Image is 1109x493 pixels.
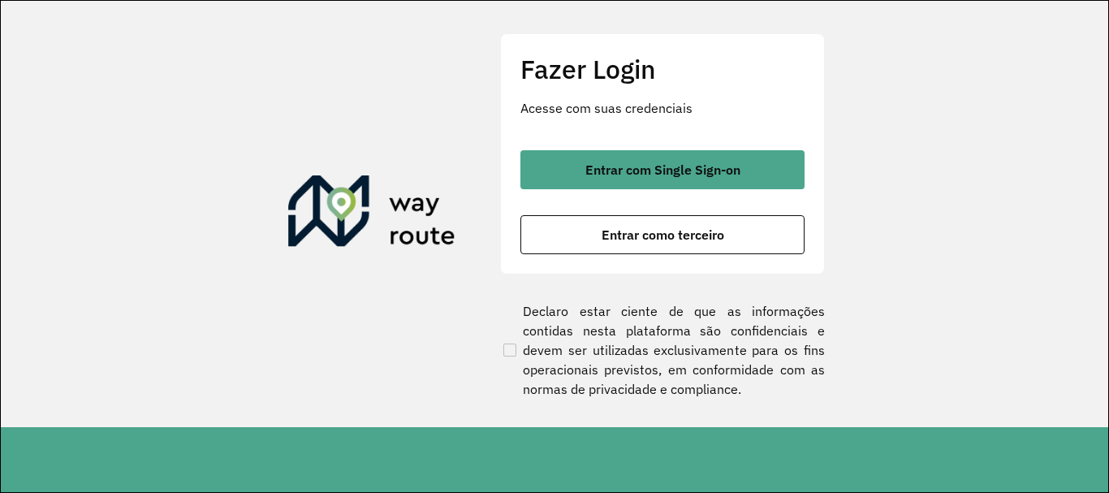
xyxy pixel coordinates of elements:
button: button [520,150,805,189]
img: Roteirizador AmbevTech [288,175,455,253]
span: Entrar como terceiro [602,228,724,241]
h2: Fazer Login [520,54,805,84]
span: Entrar com Single Sign-on [585,163,740,176]
button: button [520,215,805,254]
label: Declaro estar ciente de que as informações contidas nesta plataforma são confidenciais e devem se... [500,301,825,399]
p: Acesse com suas credenciais [520,98,805,118]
